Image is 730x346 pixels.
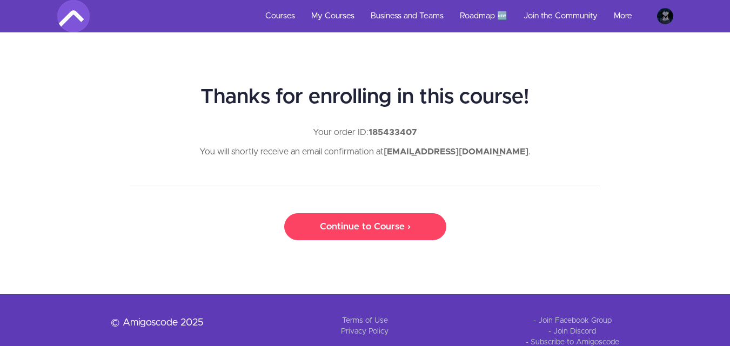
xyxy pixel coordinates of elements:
[526,338,619,346] a: - Subscribe to Amigoscode
[130,125,600,139] p: Your order ID:
[341,328,389,335] a: Privacy Policy
[369,128,417,137] strong: 185433407
[342,317,388,324] a: Terms of Use
[533,317,612,324] a: - Join Facebook Group
[284,213,446,240] a: Continue to Course ›
[657,8,673,24] img: gokufire69971@gmail.com
[54,315,262,330] p: © Amigoscode 2025
[130,145,600,159] p: You will shortly receive an email confirmation at .
[384,147,528,156] strong: [EMAIL_ADDRESS][DOMAIN_NAME]
[548,328,596,335] a: - Join Discord
[130,86,600,109] h1: Thanks for enrolling in this course!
